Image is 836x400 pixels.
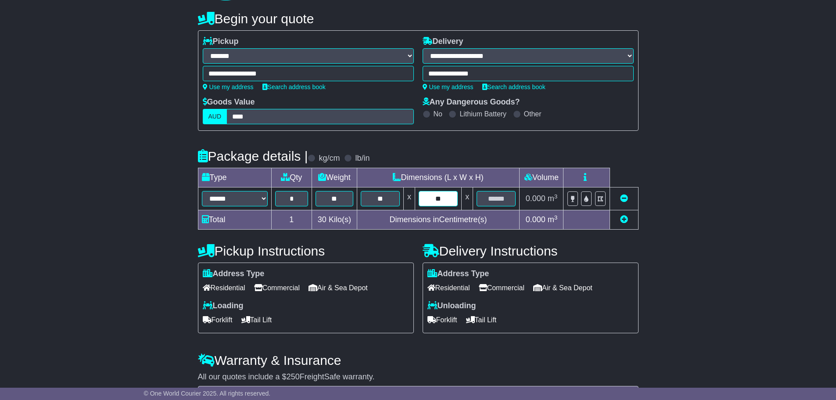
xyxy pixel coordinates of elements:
td: Dimensions (L x W x H) [357,168,520,187]
span: Air & Sea Depot [533,281,592,295]
a: Search address book [482,83,545,90]
a: Search address book [262,83,326,90]
span: m [548,215,558,224]
span: Tail Lift [466,313,497,327]
label: Any Dangerous Goods? [423,97,520,107]
span: Tail Lift [241,313,272,327]
span: Forklift [427,313,457,327]
label: No [434,110,442,118]
h4: Warranty & Insurance [198,353,639,368]
h4: Delivery Instructions [423,244,639,258]
td: Weight [312,168,357,187]
a: Add new item [620,215,628,224]
span: 30 [318,215,327,224]
h4: Begin your quote [198,11,639,26]
span: 0.000 [526,215,545,224]
span: 0.000 [526,194,545,203]
sup: 3 [554,214,558,221]
a: Use my address [203,83,254,90]
a: Use my address [423,83,474,90]
td: x [462,187,473,210]
span: m [548,194,558,203]
td: Dimensions in Centimetre(s) [357,210,520,230]
span: Commercial [479,281,524,295]
span: Residential [427,281,470,295]
span: © One World Courier 2025. All rights reserved. [144,390,271,397]
td: Volume [520,168,563,187]
span: Commercial [254,281,300,295]
h4: Pickup Instructions [198,244,414,258]
td: Type [198,168,271,187]
label: Address Type [427,269,489,279]
div: All our quotes include a $ FreightSafe warranty. [198,372,639,382]
label: Address Type [203,269,265,279]
span: Air & Sea Depot [309,281,368,295]
label: AUD [203,109,227,124]
label: kg/cm [319,154,340,163]
sup: 3 [554,193,558,200]
label: Lithium Battery [459,110,506,118]
td: x [403,187,415,210]
td: Qty [271,168,312,187]
label: Other [524,110,542,118]
label: Unloading [427,301,476,311]
label: Loading [203,301,244,311]
td: 1 [271,210,312,230]
span: 250 [287,372,300,381]
td: Total [198,210,271,230]
label: Goods Value [203,97,255,107]
a: Remove this item [620,194,628,203]
span: Forklift [203,313,233,327]
span: Residential [203,281,245,295]
label: lb/in [355,154,370,163]
label: Pickup [203,37,239,47]
h4: Package details | [198,149,308,163]
label: Delivery [423,37,463,47]
td: Kilo(s) [312,210,357,230]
